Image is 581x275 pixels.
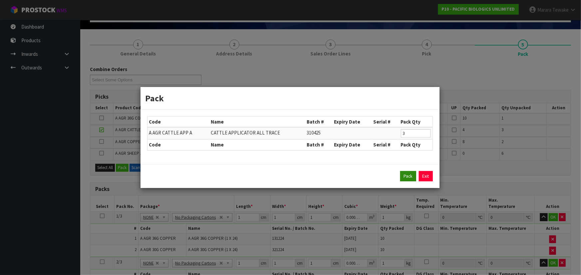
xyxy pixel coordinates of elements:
[419,171,433,182] a: Exit
[399,117,433,127] th: Pack Qty
[307,130,321,136] span: 310425
[305,139,332,150] th: Batch #
[147,117,209,127] th: Code
[399,139,433,150] th: Pack Qty
[400,171,416,182] button: Pack
[149,130,192,136] span: A AGR CATTLE APP A
[305,117,332,127] th: Batch #
[209,117,305,127] th: Name
[209,139,305,150] th: Name
[211,130,280,136] span: CATTLE APPLICATOR ALL TRACE
[333,117,372,127] th: Expiry Date
[372,117,399,127] th: Serial #
[333,139,372,150] th: Expiry Date
[372,139,399,150] th: Serial #
[147,139,209,150] th: Code
[145,92,435,104] h3: Pack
